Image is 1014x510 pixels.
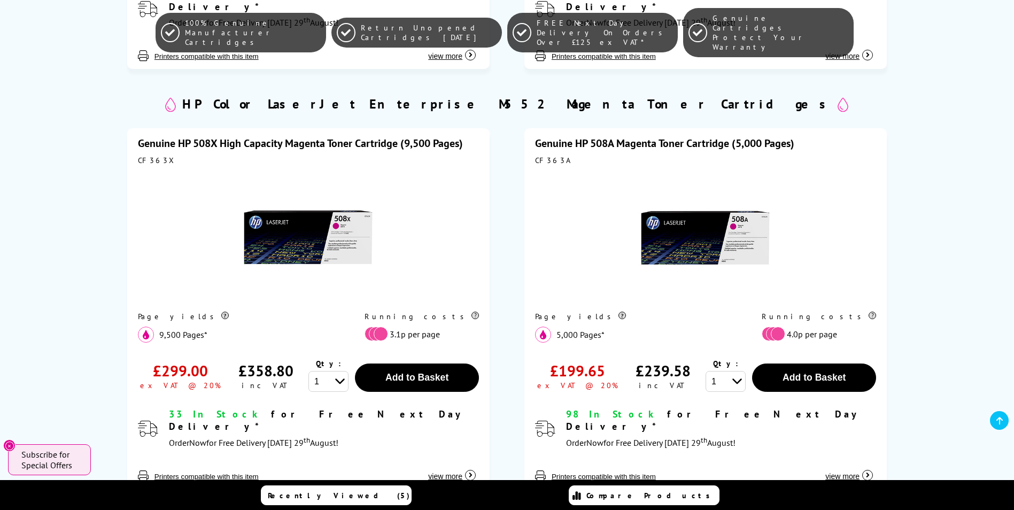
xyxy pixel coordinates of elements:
[713,13,848,52] span: Genuine Cartridges Protect Your Warranty
[304,435,310,444] sup: th
[586,491,716,500] span: Compare Products
[21,449,80,470] span: Subscribe for Special Offers
[140,381,221,390] div: ex VAT @ 20%
[365,312,479,321] div: Running costs
[713,359,738,368] span: Qty:
[169,437,338,448] span: Order for Free Delivery [DATE] 29 August!
[783,372,846,383] span: Add to Basket
[566,408,876,450] div: modal_delivery
[3,439,16,452] button: Close
[537,18,672,47] span: FREE Next Day Delivery On Orders Over £125 ex VAT*
[636,361,691,381] div: £239.58
[316,359,341,368] span: Qty:
[548,472,659,481] button: Printers compatible with this item
[261,485,412,505] a: Recently Viewed (5)
[153,361,208,381] div: £299.00
[425,461,479,481] button: view more
[762,312,876,321] div: Running costs
[535,312,740,321] div: Page yields
[550,361,605,381] div: £199.65
[566,437,736,448] span: Order for Free Delivery [DATE] 29 August!
[355,364,479,392] button: Add to Basket
[701,435,707,444] sup: th
[169,408,466,432] span: for Free Next Day Delivery*
[238,361,293,381] div: £358.80
[586,437,603,448] span: Now
[569,485,719,505] a: Compare Products
[151,472,262,481] button: Printers compatible with this item
[535,136,794,150] a: Genuine HP 508A Magenta Toner Cartridge (5,000 Pages)
[138,312,343,321] div: Page yields
[138,327,154,343] img: magenta_icon.svg
[138,156,479,165] div: CF363X
[822,461,876,481] button: view more
[535,156,876,165] div: CF363A
[825,472,860,481] span: view more
[752,364,876,392] button: Add to Basket
[365,327,474,341] li: 3.1p per page
[566,408,658,420] span: 98 In Stock
[537,381,618,390] div: ex VAT @ 20%
[566,408,862,432] span: for Free Next Day Delivery*
[639,171,772,304] img: HP 508A Magenta Toner Cartridge (5,000 Pages)
[535,327,551,343] img: magenta_icon.svg
[138,136,463,150] a: Genuine HP 508X High Capacity Magenta Toner Cartridge (9,500 Pages)
[185,18,320,47] span: 100% Genuine Manufacturer Cartridges
[169,408,262,420] span: 33 In Stock
[268,491,410,500] span: Recently Viewed (5)
[169,408,479,450] div: modal_delivery
[189,437,206,448] span: Now
[639,381,687,390] div: inc VAT
[762,327,871,341] li: 4.0p per page
[182,96,832,112] h2: HP Color LaserJet Enterprise M552 Magenta Toner Cartridges
[428,472,462,481] span: view more
[242,171,375,304] img: HP 508X High Capacity Magenta Toner Cartridge (9,500 Pages)
[556,329,605,340] span: 5,000 Pages*
[385,372,448,383] span: Add to Basket
[159,329,207,340] span: 9,500 Pages*
[361,23,496,42] span: Return Unopened Cartridges [DATE]
[242,381,290,390] div: inc VAT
